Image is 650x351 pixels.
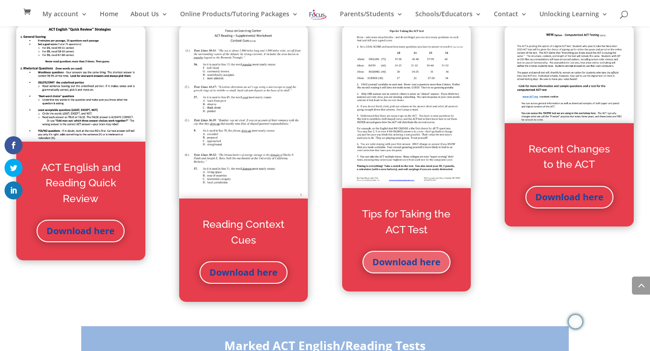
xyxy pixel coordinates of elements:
h2: Tips for Taking the ACT Test [360,206,453,242]
a: Download here [200,261,288,284]
a: Parents/Students [340,11,403,26]
img: ACT Online Testing [505,25,634,123]
h2: Recent Changes to the ACT [523,141,616,177]
h2: Reading Context Cues [197,217,290,252]
a: Home [100,11,118,26]
a: Download here [525,186,613,208]
a: About Us [130,11,168,26]
a: Schools/Educators [415,11,482,26]
a: My account [42,11,88,26]
h2: ACT English and Reading Quick Review [34,160,127,211]
a: Download here [362,251,450,273]
a: Online Products/Tutoring Packages [180,11,298,26]
img: Focus on Learning [308,8,327,21]
a: Unlocking Learning [539,11,608,26]
img: Reading Context Cues [179,25,308,199]
a: Contact [494,11,527,26]
img: Screen Shot 2022-03-28 at 5.28.19 PM [16,25,145,141]
a: Download here [37,220,125,242]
